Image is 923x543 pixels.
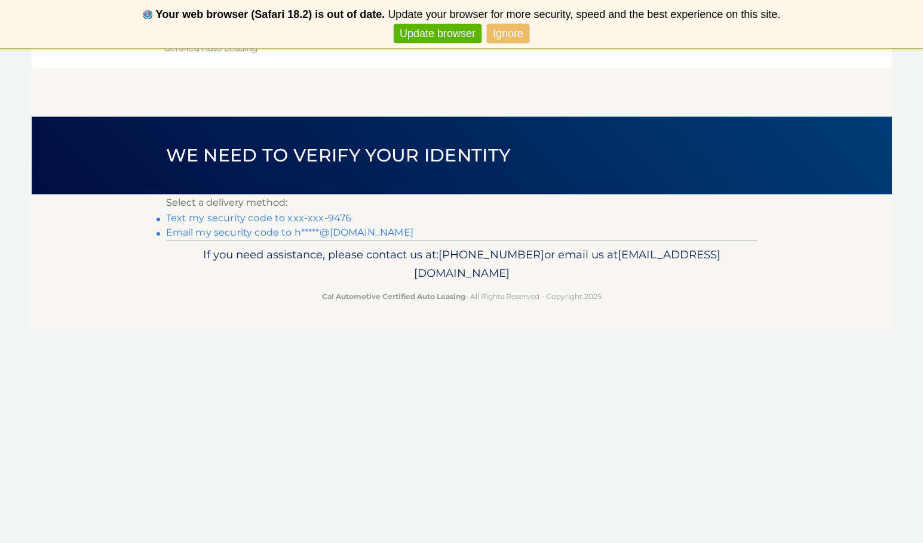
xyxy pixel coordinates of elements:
[166,144,511,166] span: We need to verify your identity
[166,194,758,211] p: Select a delivery method:
[322,292,465,301] strong: Cal Automotive Certified Auto Leasing
[174,245,750,283] p: If you need assistance, please contact us at: or email us at
[166,212,352,224] a: Text my security code to xxx-xxx-9476
[156,8,385,20] b: Your web browser (Safari 18.2) is out of date.
[487,24,529,44] a: Ignore
[166,227,413,238] a: Email my security code to h*****@[DOMAIN_NAME]
[388,8,780,20] span: Update your browser for more security, speed and the best experience on this site.
[438,248,544,261] span: [PHONE_NUMBER]
[174,290,750,303] p: - All Rights Reserved - Copyright 2025
[394,24,482,44] a: Update browser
